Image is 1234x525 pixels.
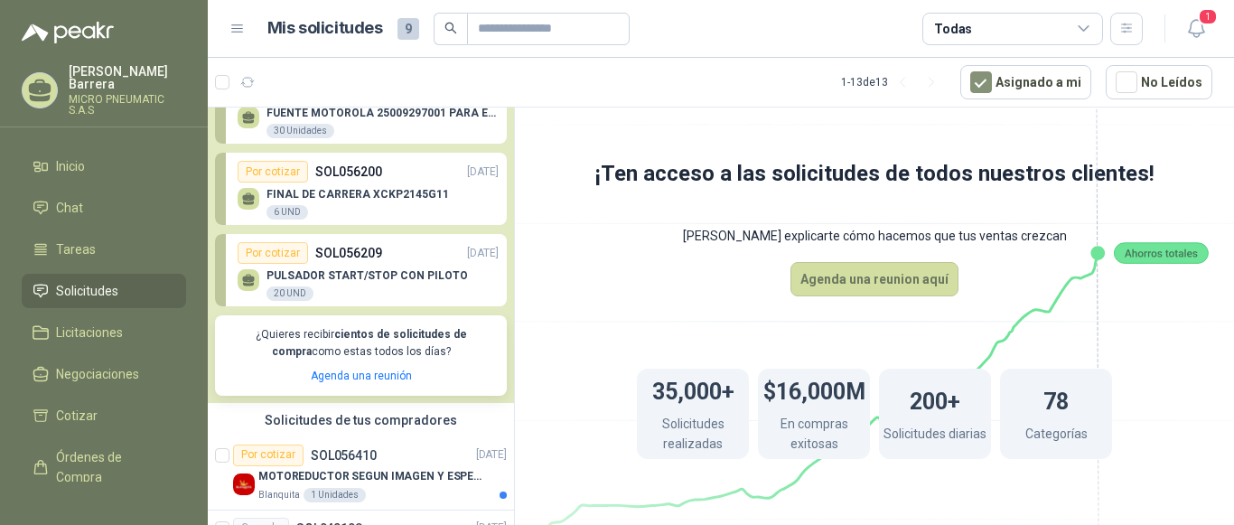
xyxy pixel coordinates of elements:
[208,437,514,511] a: Por cotizarSOL056410[DATE] Company LogoMOTOREDUCTOR SEGUN IMAGEN Y ESPECIFICACIONES ADJUNTASBlanq...
[266,205,308,220] div: 6 UND
[652,370,734,409] h1: 35,000+
[69,94,186,116] p: MICRO PNEUMATIC S.A.S
[1025,424,1088,448] p: Categorías
[1106,65,1212,99] button: No Leídos
[233,445,304,466] div: Por cotizar
[226,326,496,361] p: ¿Quieres recibir como estas todos los días?
[215,234,507,306] a: Por cotizarSOL056209[DATE] PULSADOR START/STOP CON PILOTO20 UND
[22,149,186,183] a: Inicio
[883,424,986,448] p: Solicitudes diarias
[1043,380,1069,419] h1: 78
[22,22,114,43] img: Logo peakr
[22,274,186,308] a: Solicitudes
[397,18,419,40] span: 9
[266,286,313,301] div: 20 UND
[215,71,507,144] a: Por cotizarSOL056323[DATE] FUENTE MOTOROLA 25009297001 PARA EP45030 Unidades
[763,370,865,409] h1: $16,000M
[1180,13,1212,45] button: 1
[758,414,870,458] p: En compras exitosas
[22,191,186,225] a: Chat
[22,232,186,267] a: Tareas
[304,488,366,502] div: 1 Unidades
[258,468,483,485] p: MOTOREDUCTOR SEGUN IMAGEN Y ESPECIFICACIONES ADJUNTAS
[215,153,507,225] a: Por cotizarSOL056200[DATE] FINAL DE CARRERA XCKP2145G116 UND
[56,281,118,301] span: Solicitudes
[790,262,958,296] button: Agenda una reunion aquí
[266,124,334,138] div: 30 Unidades
[208,403,514,437] div: Solicitudes de tus compradores
[266,107,499,119] p: FUENTE MOTOROLA 25009297001 PARA EP450
[56,447,169,487] span: Órdenes de Compra
[476,446,507,464] p: [DATE]
[637,414,749,458] p: Solicitudes realizadas
[266,188,449,201] p: FINAL DE CARRERA XCKP2145G11
[56,364,139,384] span: Negociaciones
[56,323,123,342] span: Licitaciones
[258,488,300,502] p: Blanquita
[311,449,377,462] p: SOL056410
[467,164,499,181] p: [DATE]
[22,315,186,350] a: Licitaciones
[272,328,467,358] b: cientos de solicitudes de compra
[22,398,186,433] a: Cotizar
[467,245,499,262] p: [DATE]
[960,65,1091,99] button: Asignado a mi
[233,473,255,495] img: Company Logo
[444,22,457,34] span: search
[267,15,383,42] h1: Mis solicitudes
[56,406,98,426] span: Cotizar
[22,440,186,494] a: Órdenes de Compra
[56,156,85,176] span: Inicio
[315,162,382,182] p: SOL056200
[22,357,186,391] a: Negociaciones
[910,380,960,419] h1: 200+
[1198,8,1218,25] span: 1
[841,68,946,97] div: 1 - 13 de 13
[69,65,186,90] p: [PERSON_NAME] Barrera
[238,161,308,183] div: Por cotizar
[934,19,972,39] div: Todas
[238,242,308,264] div: Por cotizar
[56,198,83,218] span: Chat
[266,269,468,282] p: PULSADOR START/STOP CON PILOTO
[311,370,412,382] a: Agenda una reunión
[56,239,96,259] span: Tareas
[315,243,382,263] p: SOL056209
